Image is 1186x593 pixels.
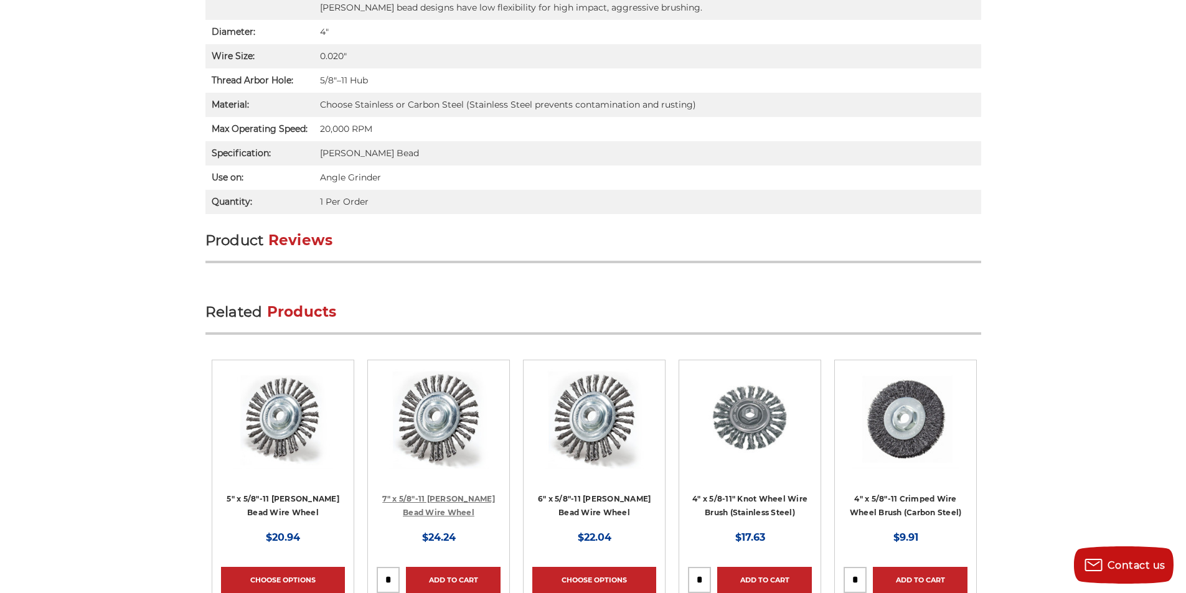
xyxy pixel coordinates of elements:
td: 20,000 RPM [314,117,981,141]
img: 5" x 5/8"-11 Stringer Bead Wire Wheel [233,369,333,469]
a: Add to Cart [717,567,812,593]
a: Add to Cart [873,567,967,593]
td: 4″ [314,20,981,44]
img: 7" x 5/8"-11 Stringer Bead Wire Wheel [389,369,489,469]
img: 4" x 5/8"-11 Crimped Wire Wheel Brush (Carbon Steel) [852,369,959,469]
span: Product [205,231,264,249]
a: 6" x 5/8"-11 [PERSON_NAME] Bead Wire Wheel [538,494,651,518]
td: 1 Per Order [314,190,981,214]
td: 5/8″–11 Hub [314,68,981,93]
strong: Specification: [212,147,271,159]
td: 0.020" [314,44,981,68]
a: 7" x 5/8"-11 [PERSON_NAME] Bead Wire Wheel [382,494,495,518]
a: 4" x 5/8"-11 Crimped Wire Wheel Brush (Carbon Steel) [844,369,967,487]
strong: Max Operating Speed: [212,123,308,134]
strong: Material: [212,99,249,110]
a: Add to Cart [406,567,501,593]
a: 4" x 5/8"-11 Stainless Steel Knot Wheel Wire Brush [688,369,812,487]
img: 6" x 5/8"-11 Stringer Bead Wire Wheel [545,369,644,469]
strong: Thread Arbor Hole: [212,75,293,86]
a: 5" x 5/8"-11 [PERSON_NAME] Bead Wire Wheel [227,494,339,518]
a: Quick view [396,406,482,431]
strong: Diameter: [212,26,255,37]
a: Quick view [863,406,949,431]
span: $9.91 [893,531,918,543]
strong: Wire Size: [212,50,255,62]
a: Quick view [552,406,638,431]
span: Reviews [268,231,333,249]
td: Choose Stainless or Carbon Steel (Stainless Steel prevents contamination and rusting) [314,93,981,117]
span: $17.63 [735,531,765,543]
span: $24.24 [422,531,456,543]
a: Quick view [707,406,793,431]
button: Contact us [1074,546,1174,584]
a: 5" x 5/8"-11 Stringer Bead Wire Wheel [221,369,345,487]
a: 6" x 5/8"-11 Stringer Bead Wire Wheel [532,369,656,487]
td: Angle Grinder [314,166,981,190]
span: Contact us [1108,559,1165,571]
a: Quick view [240,406,326,431]
span: $22.04 [578,531,611,543]
a: Choose Options [221,567,345,593]
a: Choose Options [532,567,656,593]
a: 7" x 5/8"-11 Stringer Bead Wire Wheel [377,369,501,487]
strong: Use on: [212,172,243,183]
td: [PERSON_NAME] Bead [314,141,981,166]
a: 4" x 5/8"-11 Crimped Wire Wheel Brush (Carbon Steel) [850,494,962,518]
strong: Quantity: [212,196,252,207]
a: 4" x 5/8-11" Knot Wheel Wire Brush (Stainless Steel) [692,494,807,518]
span: $20.94 [266,531,300,543]
span: Products [267,303,337,320]
span: Related [205,303,263,320]
img: 4" x 5/8"-11 Stainless Steel Knot Wheel Wire Brush [700,369,800,469]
